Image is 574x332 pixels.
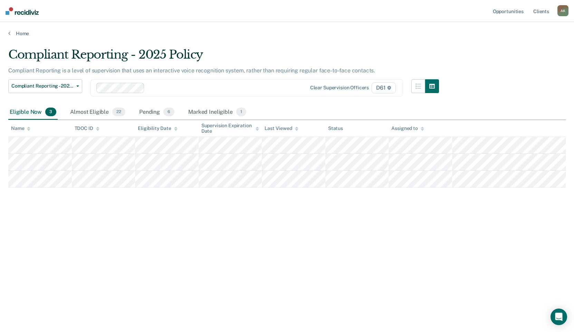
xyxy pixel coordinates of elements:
span: 6 [163,108,174,117]
div: Assigned to [391,125,424,131]
span: D61 [372,82,395,93]
span: 22 [112,108,125,117]
div: Name [11,125,30,131]
p: Compliant Reporting is a level of supervision that uses an interactive voice recognition system, ... [8,67,375,74]
div: TDOC ID [75,125,99,131]
div: Last Viewed [265,125,298,131]
div: Eligibility Date [138,125,178,131]
div: Open Intercom Messenger [551,309,567,325]
a: Home [8,30,566,37]
div: A K [557,5,568,16]
div: Pending6 [138,105,176,120]
div: Clear supervision officers [310,85,369,91]
span: Compliant Reporting - 2025 Policy [11,83,74,89]
button: AK [557,5,568,16]
img: Recidiviz [6,7,39,15]
div: Compliant Reporting - 2025 Policy [8,48,439,67]
div: Status [328,125,343,131]
div: Supervision Expiration Date [201,123,259,134]
div: Eligible Now3 [8,105,58,120]
span: 1 [236,108,246,117]
div: Almost Eligible22 [69,105,127,120]
button: Compliant Reporting - 2025 Policy [8,79,82,93]
div: Marked Ineligible1 [187,105,248,120]
span: 3 [45,108,56,117]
